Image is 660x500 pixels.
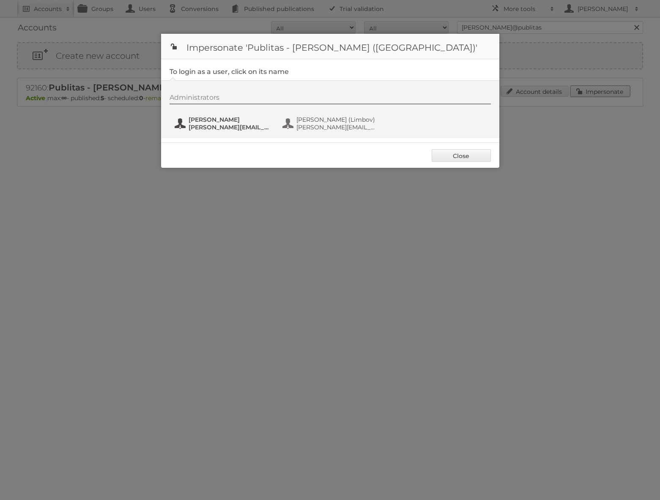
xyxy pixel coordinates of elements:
[282,115,381,132] button: [PERSON_NAME] (Limbov) [PERSON_NAME][EMAIL_ADDRESS][DOMAIN_NAME]
[189,116,271,123] span: [PERSON_NAME]
[170,93,491,104] div: Administrators
[296,123,378,131] span: [PERSON_NAME][EMAIL_ADDRESS][DOMAIN_NAME]
[170,68,289,76] legend: To login as a user, click on its name
[189,123,271,131] span: [PERSON_NAME][EMAIL_ADDRESS][DOMAIN_NAME]
[432,149,491,162] a: Close
[174,115,273,132] button: [PERSON_NAME] [PERSON_NAME][EMAIL_ADDRESS][DOMAIN_NAME]
[296,116,378,123] span: [PERSON_NAME] (Limbov)
[161,34,499,59] h1: Impersonate 'Publitas - [PERSON_NAME] ([GEOGRAPHIC_DATA])'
